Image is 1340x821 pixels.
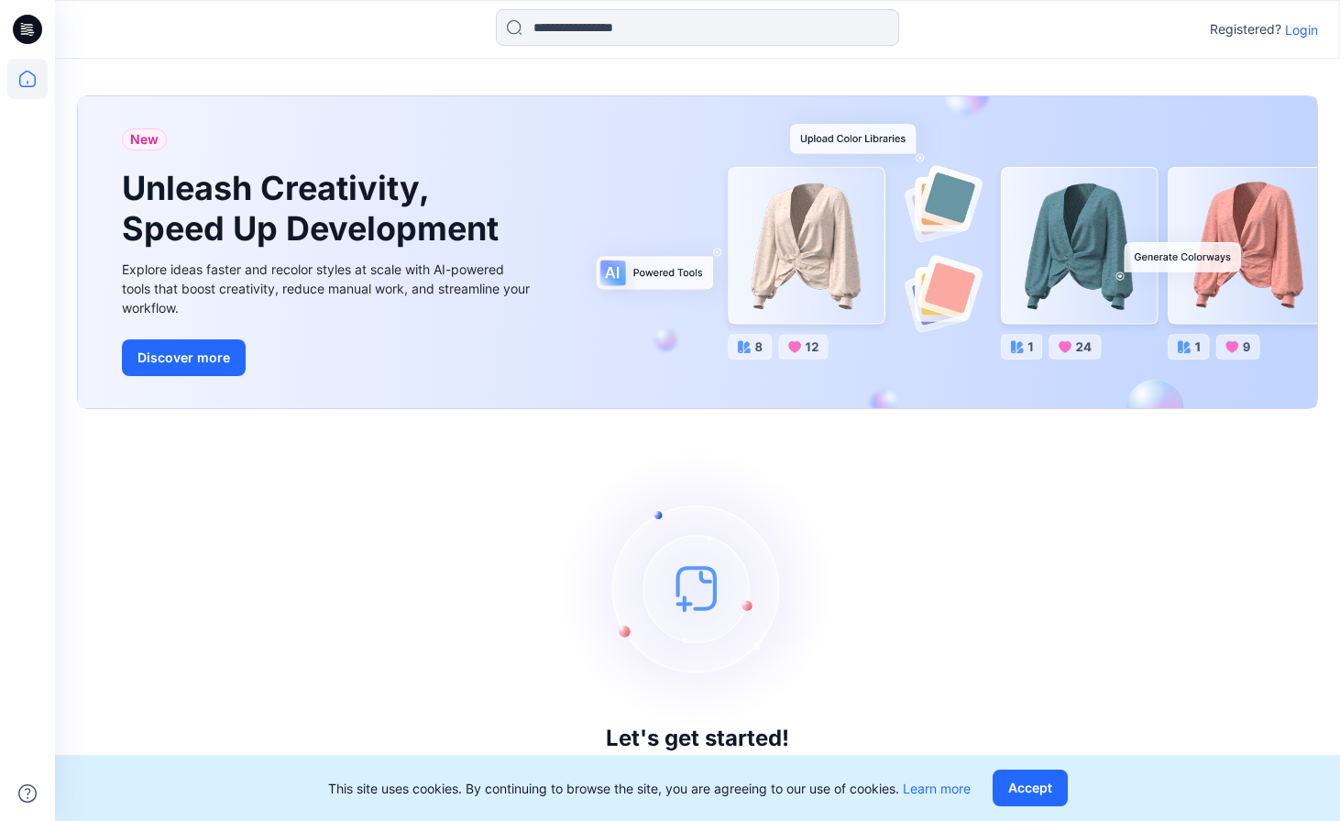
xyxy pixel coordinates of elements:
div: Explore ideas faster and recolor styles at scale with AI-powered tools that boost creativity, red... [122,260,534,317]
a: Discover more [122,339,534,376]
a: Learn more [903,781,971,796]
p: This site uses cookies. By continuing to browse the site, you are agreeing to our use of cookies. [328,779,971,798]
button: Accept [993,770,1068,806]
h1: Unleash Creativity, Speed Up Development [122,169,507,248]
img: empty-state-image.svg [560,450,835,726]
p: Login [1285,20,1318,39]
p: Registered? [1210,18,1281,40]
h3: Let's get started! [606,726,789,751]
button: Discover more [122,339,246,376]
span: New [130,128,159,150]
